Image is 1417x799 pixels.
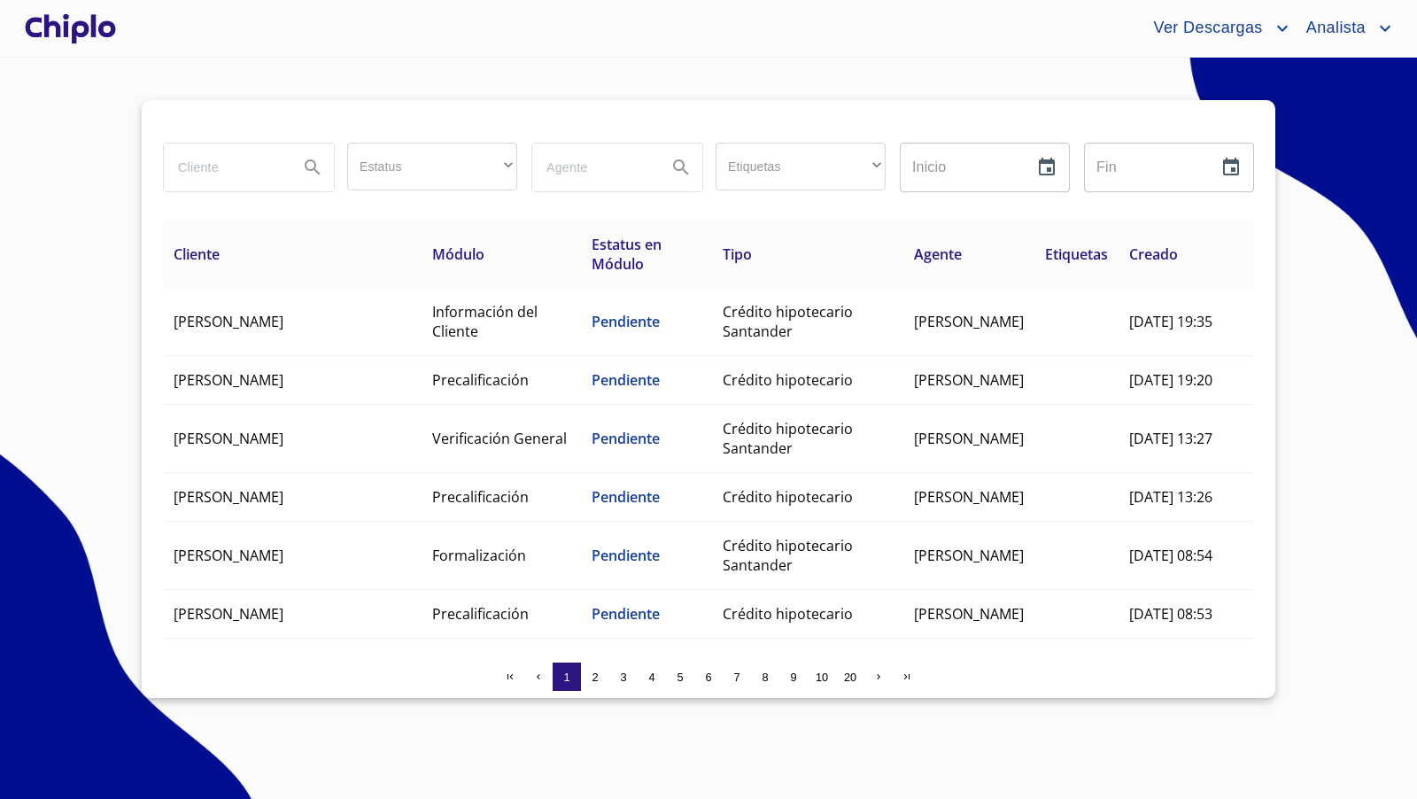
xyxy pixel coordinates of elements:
span: [PERSON_NAME] [174,312,283,331]
button: 1 [553,663,581,691]
span: Módulo [432,244,484,264]
span: Precalificación [432,370,529,390]
span: [DATE] 08:53 [1129,604,1212,624]
span: 3 [620,671,626,684]
input: search [164,144,284,191]
span: [DATE] 13:26 [1129,487,1212,507]
button: 5 [666,663,694,691]
span: [PERSON_NAME] [174,546,283,565]
button: 6 [694,663,723,691]
span: [DATE] 19:35 [1129,312,1212,331]
span: 7 [733,671,739,684]
span: [DATE] 08:54 [1129,546,1212,565]
button: 7 [723,663,751,691]
span: Estatus en Módulo [592,235,662,274]
span: Crédito hipotecario [723,370,853,390]
span: Creado [1129,244,1178,264]
span: Pendiente [592,370,660,390]
button: 9 [779,663,808,691]
span: 10 [816,671,828,684]
span: Crédito hipotecario Santander [723,302,853,341]
span: 2 [592,671,598,684]
span: Verificación General [432,429,567,448]
span: Precalificación [432,604,529,624]
span: [DATE] 19:20 [1129,370,1212,390]
span: Cliente [174,244,220,264]
span: Información del Cliente [432,302,538,341]
span: 1 [563,671,569,684]
button: 2 [581,663,609,691]
span: Formalización [432,546,526,565]
div: ​ [716,143,886,190]
span: Crédito hipotecario [723,604,853,624]
span: [PERSON_NAME] [174,604,283,624]
span: [PERSON_NAME] [914,312,1024,331]
span: 6 [705,671,711,684]
span: [PERSON_NAME] [174,487,283,507]
span: Crédito hipotecario Santander [723,536,853,575]
button: 10 [808,663,836,691]
span: Etiquetas [1045,244,1108,264]
button: 3 [609,663,638,691]
button: Search [660,146,702,189]
span: 8 [762,671,768,684]
span: [PERSON_NAME] [914,604,1024,624]
span: [PERSON_NAME] [174,370,283,390]
span: Pendiente [592,487,660,507]
span: 4 [648,671,654,684]
span: Pendiente [592,312,660,331]
span: 5 [677,671,683,684]
span: [PERSON_NAME] [174,429,283,448]
span: Crédito hipotecario Santander [723,419,853,458]
button: account of current user [1140,14,1292,43]
button: Search [291,146,334,189]
span: Pendiente [592,429,660,448]
span: Analista [1293,14,1374,43]
span: 20 [844,671,856,684]
button: account of current user [1293,14,1396,43]
span: [PERSON_NAME] [914,370,1024,390]
span: [DATE] 13:27 [1129,429,1212,448]
span: Crédito hipotecario [723,487,853,507]
span: Precalificación [432,487,529,507]
span: Ver Descargas [1140,14,1271,43]
span: Pendiente [592,604,660,624]
span: 9 [790,671,796,684]
button: 20 [836,663,864,691]
button: 4 [638,663,666,691]
span: [PERSON_NAME] [914,546,1024,565]
button: 8 [751,663,779,691]
span: Pendiente [592,546,660,565]
div: ​ [347,143,517,190]
span: Agente [914,244,962,264]
input: search [532,144,653,191]
span: [PERSON_NAME] [914,429,1024,448]
span: Tipo [723,244,752,264]
span: [PERSON_NAME] [914,487,1024,507]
